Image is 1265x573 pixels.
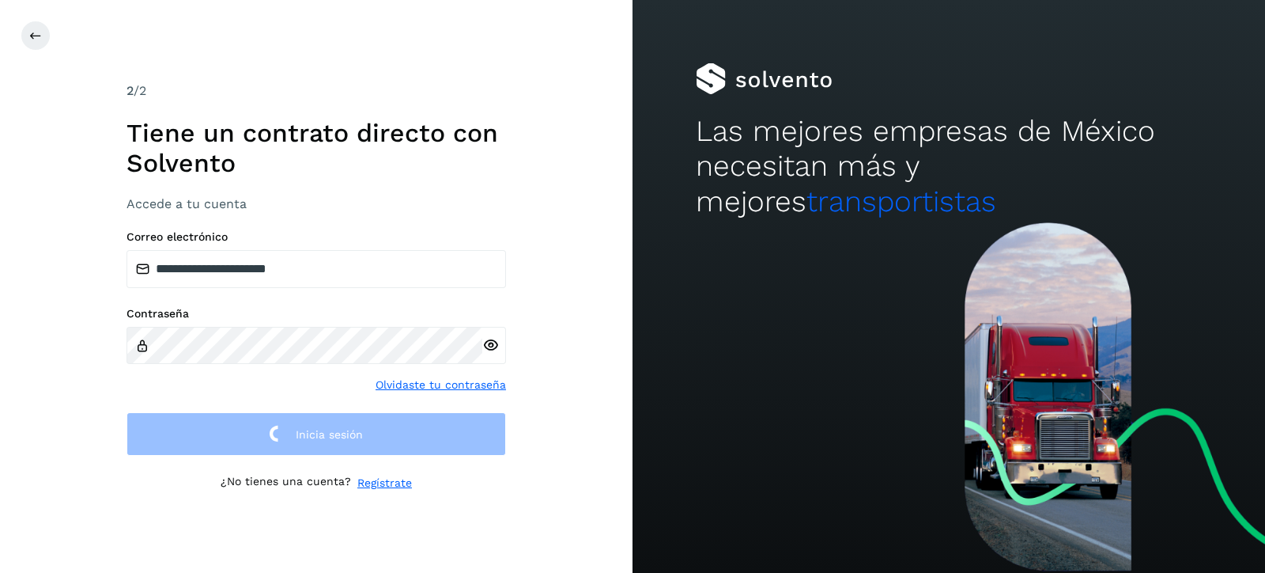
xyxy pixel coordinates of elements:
span: 2 [126,83,134,98]
label: Correo electrónico [126,230,506,244]
h3: Accede a tu cuenta [126,196,506,211]
label: Contraseña [126,307,506,321]
p: ¿No tienes una cuenta? [221,475,351,491]
a: Olvidaste tu contraseña [376,377,506,393]
span: Inicia sesión [296,429,363,440]
button: Inicia sesión [126,412,506,456]
span: transportistas [806,184,996,218]
h2: Las mejores empresas de México necesitan más y mejores [696,114,1202,219]
h1: Tiene un contrato directo con Solvento [126,118,506,179]
div: /2 [126,82,506,101]
a: Regístrate [357,475,412,491]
